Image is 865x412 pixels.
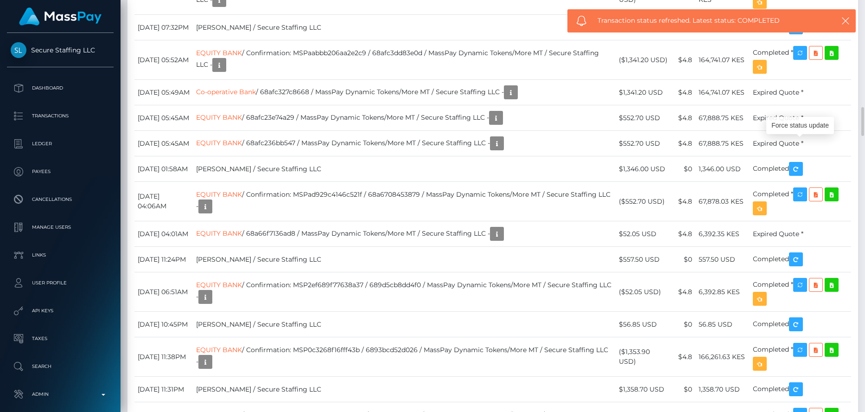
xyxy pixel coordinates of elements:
[672,80,695,105] td: $4.8
[750,377,851,402] td: Completed
[695,182,750,221] td: 67,878.03 KES
[193,182,615,221] td: / Confirmation: MSPad929c4146c521f / 68a6708453879 / MassPay Dynamic Tokens/More MT / Secure Staf...
[616,247,672,272] td: $557.50 USD
[7,299,114,322] a: API Keys
[193,272,615,312] td: / Confirmation: MSP2ef689f77638a37 / 689d5cb8dd4f0 / MassPay Dynamic Tokens/More MT / Secure Staf...
[11,332,110,346] p: Taxes
[7,188,114,211] a: Cancellations
[695,272,750,312] td: 6,392.85 KES
[672,182,695,221] td: $4.8
[134,182,193,221] td: [DATE] 04:06AM
[7,104,114,128] a: Transactions
[11,81,110,95] p: Dashboard
[7,327,114,350] a: Taxes
[672,221,695,247] td: $4.8
[672,377,695,402] td: $0
[750,131,851,156] td: Expired Quote *
[7,355,114,378] a: Search
[11,248,110,262] p: Links
[196,346,242,354] a: EQUITY BANK
[196,139,242,147] a: EQUITY BANK
[134,105,193,131] td: [DATE] 05:45AM
[766,117,834,134] div: Force status update
[750,272,851,312] td: Completed *
[11,42,26,58] img: Secure Staffing LLC
[695,80,750,105] td: 164,741.07 KES
[616,182,672,221] td: ($552.70 USD)
[196,281,242,289] a: EQUITY BANK
[672,105,695,131] td: $4.8
[695,156,750,182] td: 1,346.00 USD
[134,80,193,105] td: [DATE] 05:49AM
[196,88,256,96] a: Co-operative Bank
[7,383,114,406] a: Admin
[616,221,672,247] td: $52.05 USD
[11,165,110,179] p: Payees
[19,7,102,26] img: MassPay Logo
[134,156,193,182] td: [DATE] 01:58AM
[193,247,615,272] td: [PERSON_NAME] / Secure Staffing LLC
[672,40,695,80] td: $4.8
[750,182,851,221] td: Completed *
[7,216,114,239] a: Manage Users
[616,40,672,80] td: ($1,341.20 USD)
[196,229,242,238] a: EQUITY BANK
[616,312,672,337] td: $56.85 USD
[7,132,114,155] a: Ledger
[7,46,114,54] span: Secure Staffing LLC
[750,40,851,80] td: Completed *
[134,272,193,312] td: [DATE] 06:51AM
[11,220,110,234] p: Manage Users
[134,247,193,272] td: [DATE] 11:24PM
[7,160,114,183] a: Payees
[672,312,695,337] td: $0
[134,312,193,337] td: [DATE] 10:45PM
[193,131,615,156] td: / 68afc236bb547 / MassPay Dynamic Tokens/More MT / Secure Staffing LLC -
[616,80,672,105] td: $1,341.20 USD
[695,312,750,337] td: 56.85 USD
[11,276,110,290] p: User Profile
[193,15,615,40] td: [PERSON_NAME] / Secure Staffing LLC
[193,377,615,402] td: [PERSON_NAME] / Secure Staffing LLC
[193,40,615,80] td: / Confirmation: MSPaabbb206aa2e2c9 / 68afc3dd83e0d / MassPay Dynamic Tokens/More MT / Secure Staf...
[750,80,851,105] td: Expired Quote *
[11,360,110,373] p: Search
[750,221,851,247] td: Expired Quote *
[750,337,851,377] td: Completed *
[193,221,615,247] td: / 68a66f7136ad8 / MassPay Dynamic Tokens/More MT / Secure Staffing LLC -
[695,131,750,156] td: 67,888.75 KES
[598,16,819,26] span: Transaction status refreshed. Latest status: COMPLETED
[11,304,110,318] p: API Keys
[695,337,750,377] td: 166,261.63 KES
[134,377,193,402] td: [DATE] 11:31PM
[672,156,695,182] td: $0
[616,131,672,156] td: $552.70 USD
[196,190,242,199] a: EQUITY BANK
[193,80,615,105] td: / 68afc327c8668 / MassPay Dynamic Tokens/More MT / Secure Staffing LLC -
[7,77,114,100] a: Dashboard
[616,377,672,402] td: $1,358.70 USD
[616,337,672,377] td: ($1,353.90 USD)
[750,105,851,131] td: Expired Quote *
[695,247,750,272] td: 557.50 USD
[134,15,193,40] td: [DATE] 07:32PM
[750,312,851,337] td: Completed
[695,105,750,131] td: 67,888.75 KES
[134,221,193,247] td: [DATE] 04:01AM
[750,247,851,272] td: Completed
[616,156,672,182] td: $1,346.00 USD
[11,137,110,151] p: Ledger
[11,387,110,401] p: Admin
[134,131,193,156] td: [DATE] 05:45AM
[196,113,242,122] a: EQUITY BANK
[134,337,193,377] td: [DATE] 11:38PM
[750,156,851,182] td: Completed
[672,337,695,377] td: $4.8
[196,49,242,57] a: EQUITY BANK
[7,271,114,295] a: User Profile
[616,272,672,312] td: ($52.05 USD)
[134,40,193,80] td: [DATE] 05:52AM
[7,244,114,267] a: Links
[672,272,695,312] td: $4.8
[193,156,615,182] td: [PERSON_NAME] / Secure Staffing LLC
